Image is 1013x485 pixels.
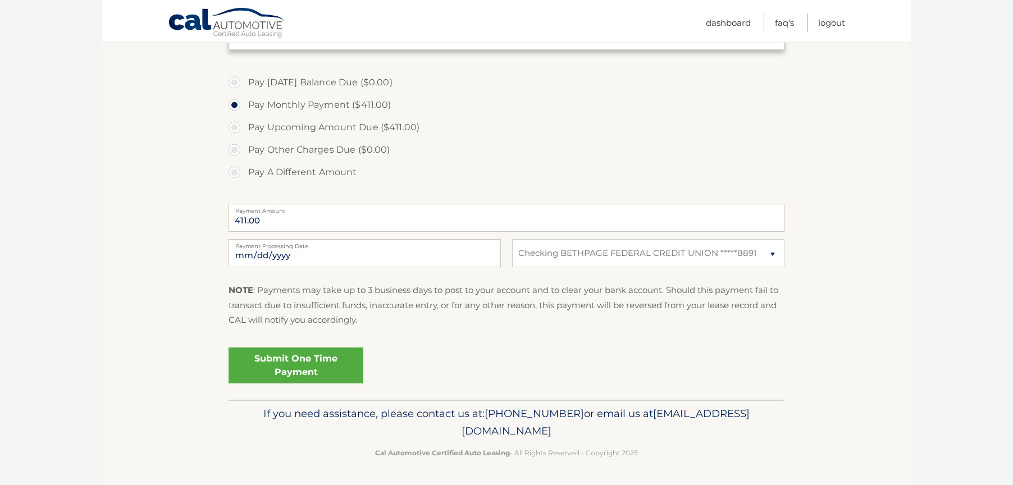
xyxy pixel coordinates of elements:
input: Payment Date [229,239,501,267]
p: If you need assistance, please contact us at: or email us at [236,405,777,441]
a: Submit One Time Payment [229,347,363,383]
label: Payment Amount [229,204,784,213]
label: Pay [DATE] Balance Due ($0.00) [229,71,784,94]
p: - All Rights Reserved - Copyright 2025 [236,447,777,459]
a: Dashboard [706,13,751,32]
label: Payment Processing Date [229,239,501,248]
a: Cal Automotive [168,7,286,40]
strong: Cal Automotive Certified Auto Leasing [375,449,510,457]
p: : Payments may take up to 3 business days to post to your account and to clear your bank account.... [229,283,784,327]
strong: NOTE [229,285,253,295]
label: Pay Monthly Payment ($411.00) [229,94,784,116]
a: Logout [818,13,845,32]
label: Pay Other Charges Due ($0.00) [229,139,784,161]
a: FAQ's [775,13,794,32]
span: [PHONE_NUMBER] [485,407,584,420]
label: Pay Upcoming Amount Due ($411.00) [229,116,784,139]
label: Pay A Different Amount [229,161,784,184]
input: Payment Amount [229,204,784,232]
